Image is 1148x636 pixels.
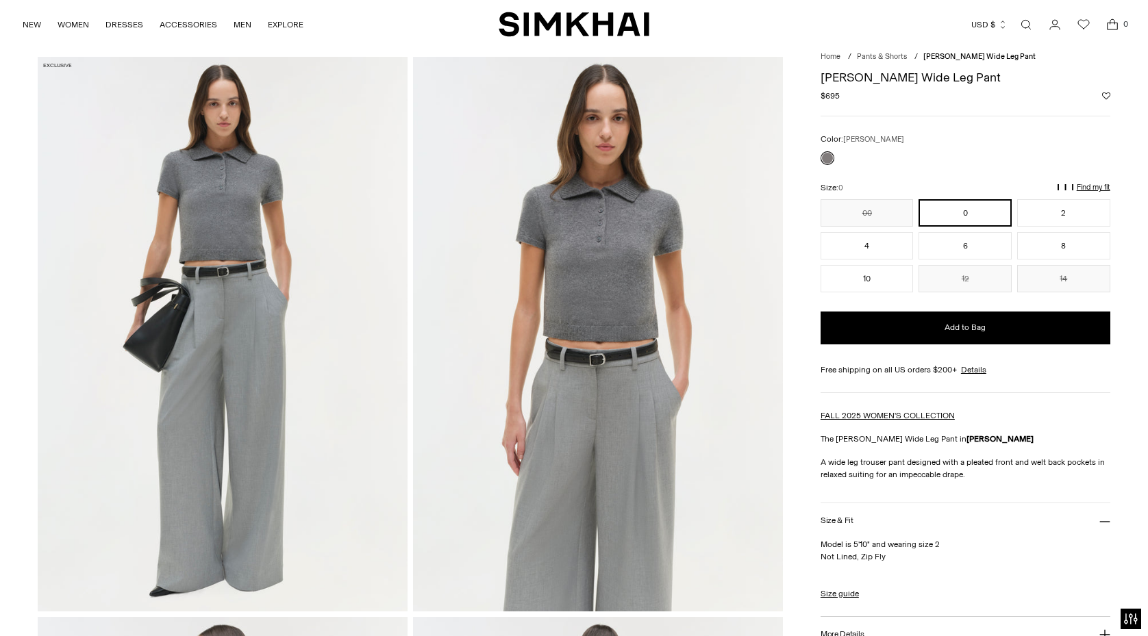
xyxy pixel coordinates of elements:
[821,265,914,292] button: 10
[268,10,303,40] a: EXPLORE
[821,456,1110,481] p: A wide leg trouser pant designed with a pleated front and welt back pockets in relaxed suiting fo...
[234,10,251,40] a: MEN
[105,10,143,40] a: DRESSES
[821,411,955,420] a: FALL 2025 WOMEN'S COLLECTION
[914,51,918,63] div: /
[857,52,907,61] a: Pants & Shorts
[1012,11,1040,38] a: Open search modal
[821,503,1110,538] button: Size & Fit
[919,232,1012,259] button: 6
[919,265,1012,292] button: 12
[1102,92,1110,100] button: Add to Wishlist
[821,199,914,227] button: 00
[971,10,1008,40] button: USD $
[843,135,904,144] span: [PERSON_NAME]
[821,311,1110,344] button: Add to Bag
[1017,199,1110,227] button: 2
[966,434,1034,444] strong: [PERSON_NAME]
[1119,18,1132,30] span: 0
[838,183,843,192] span: 0
[499,11,649,38] a: SIMKHAI
[821,181,843,194] label: Size:
[413,57,783,611] img: Clayton Wide Leg Pant
[58,10,89,40] a: WOMEN
[923,52,1036,61] span: [PERSON_NAME] Wide Leg Pant
[38,57,408,611] img: Clayton Wide Leg Pant
[945,322,986,333] span: Add to Bag
[821,538,1110,575] p: Model is 5'10" and wearing size 2 Not Lined, Zip Fly
[11,584,138,625] iframe: Sign Up via Text for Offers
[1099,11,1126,38] a: Open cart modal
[821,516,853,525] h3: Size & Fit
[919,199,1012,227] button: 0
[848,51,851,63] div: /
[1070,11,1097,38] a: Wishlist
[821,51,1110,63] nav: breadcrumbs
[961,364,986,376] a: Details
[821,133,904,146] label: Color:
[821,71,1110,84] h1: [PERSON_NAME] Wide Leg Pant
[23,10,41,40] a: NEW
[821,433,1110,445] p: The [PERSON_NAME] Wide Leg Pant in
[1017,265,1110,292] button: 14
[821,232,914,259] button: 4
[1017,232,1110,259] button: 8
[160,10,217,40] a: ACCESSORIES
[821,90,840,102] span: $695
[821,52,840,61] a: Home
[1041,11,1069,38] a: Go to the account page
[821,364,1110,376] div: Free shipping on all US orders $200+
[821,587,859,600] a: Size guide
